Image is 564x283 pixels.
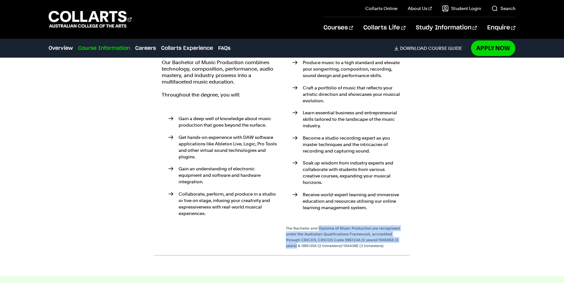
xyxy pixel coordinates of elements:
a: DownloadCourse Guide [394,45,467,51]
div: The Bachelor and Diploma of Music Production are recognised under the Australian Qualifications F... [286,225,402,249]
a: Apply Now [471,40,515,56]
a: Enquire [487,17,515,39]
a: Student Login [442,5,481,12]
p: Soak up wisdom from industry experts and collaborate with students from various creative courses,... [303,160,402,186]
a: Search [491,5,515,12]
a: Courses [323,17,353,39]
p: Craft a portfolio of music that reflects your artistic direction and showcases your musical evolu... [303,85,402,104]
a: Overview [49,44,73,52]
a: Collarts Life [363,17,405,39]
p: Learn essential business and entrepreneurial skills tailored to the landscape of the music industry. [303,109,402,129]
div: Go to homepage [49,10,132,28]
a: Collarts Online [365,5,397,12]
a: About Us [408,5,432,12]
p: Receive world-expert learning and immersive education and resources utilising our online learning... [303,191,402,211]
p: Become a studio recording expert as you master techniques and the intricacies of recording and ca... [303,135,402,154]
p: Produce music to a high standard and elevate your songwriting, composition, recording, sound desi... [303,59,402,79]
p: Collaborate, perform, and produce in a studio or live on stage, infusing your creativity and expr... [179,191,278,217]
a: Study Information [416,17,477,39]
p: Our Bachelor of Music Production combines technology, composition, performance, audio mastery, an... [162,59,278,85]
a: Collarts Experience [161,44,213,52]
p: Throughout the degree, you will: [162,92,278,98]
p: Gain a deep well of knowledge about music production that goes beyond the surface. [179,115,278,128]
p: Gain an understanding of electronic equipment and software and hardware integration. [179,165,278,185]
a: Careers [135,44,156,52]
a: Course Information [78,44,130,52]
div: Pathways [154,20,410,255]
a: FAQs [218,44,230,52]
span: Download [400,45,427,51]
p: Get hands-on experience with DAW software applications like Ableton Live, Logic, Pro Tools and ot... [179,134,278,160]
